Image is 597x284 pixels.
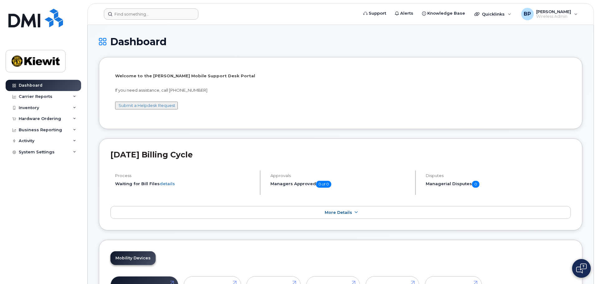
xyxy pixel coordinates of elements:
[325,210,352,215] span: More Details
[270,173,410,178] h4: Approvals
[115,181,255,187] li: Waiting for Bill Files
[119,103,175,108] a: Submit a Helpdesk Request
[115,173,255,178] h4: Process
[576,263,587,273] img: Open chat
[426,173,571,178] h4: Disputes
[115,102,178,109] button: Submit a Helpdesk Request
[99,36,582,47] h1: Dashboard
[160,181,175,186] a: details
[270,181,410,188] h5: Managers Approved
[110,150,571,159] h2: [DATE] Billing Cycle
[115,73,566,79] p: Welcome to the [PERSON_NAME] Mobile Support Desk Portal
[316,181,331,188] span: 0 of 0
[110,251,156,265] a: Mobility Devices
[115,87,566,93] p: If you need assistance, call [PHONE_NUMBER]
[426,181,571,188] h5: Managerial Disputes
[472,181,479,188] span: 0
